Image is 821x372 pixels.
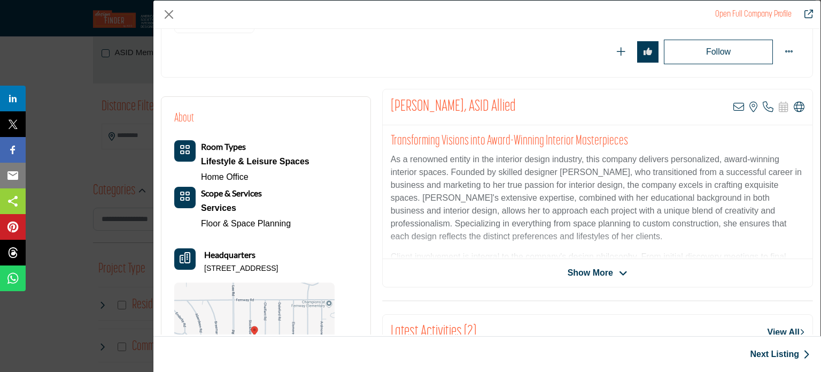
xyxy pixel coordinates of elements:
b: Headquarters [204,248,255,261]
button: More Options [778,41,800,63]
p: Client involvement is integral to the company's design philosophy. From initial discovery meeting... [391,250,804,340]
button: Close [161,6,177,22]
a: Room Types [201,142,246,151]
button: Redirect to login page [637,41,659,63]
h2: Latest Activities (2) [391,323,476,342]
button: Category Icon [174,140,196,162]
a: Floor & Space Planning [201,219,291,228]
span: Show More [568,267,613,279]
button: Redirect to login [664,40,773,64]
b: Scope & Services [201,188,262,198]
h2: Dawn Cook, ASID Allied [391,97,516,117]
a: Home Office [201,172,249,181]
p: As a renowned entity in the interior design industry, this company delivers personalized, award-w... [391,153,804,243]
h2: Transforming Visions into Award-Winning Interior Masterpieces [391,133,804,149]
a: Redirect to dawn-cook [715,10,792,19]
div: Interior and exterior spaces including lighting, layouts, furnishings, accessories, artwork, land... [201,200,291,216]
b: Room Types [201,141,246,151]
a: Scope & Services [201,189,262,198]
a: Services [201,200,291,216]
a: Lifestyle & Leisure Spaces [201,154,309,170]
p: [STREET_ADDRESS] [204,263,278,274]
a: View All [768,326,804,339]
button: Category Icon [174,187,196,208]
a: Redirect to dawn-cook [797,8,813,21]
a: Next Listing [750,348,810,361]
h2: About [174,110,194,127]
button: Redirect to login page [610,41,632,63]
button: Headquarter icon [174,248,196,270]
